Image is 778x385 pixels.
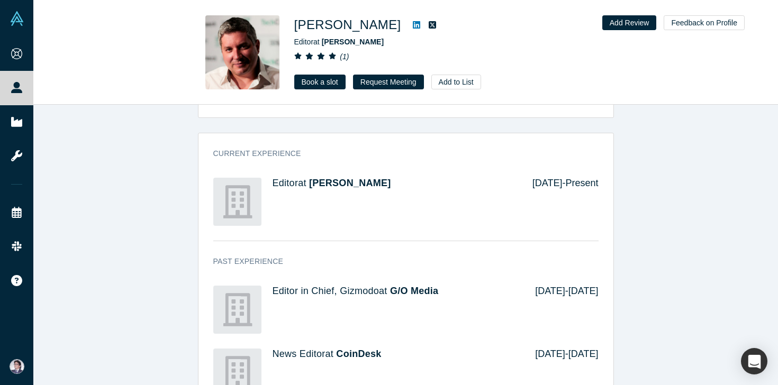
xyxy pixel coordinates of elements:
a: [PERSON_NAME] [309,178,391,188]
img: Yasuhiro Kawakami's Account [10,359,24,374]
h4: Editor in Chief, Gizmodo at [273,286,521,297]
span: Editor at [294,38,384,46]
button: Add Review [602,15,657,30]
h4: News Editor at [273,349,521,360]
a: Book a slot [294,75,346,89]
img: G/O Media's Logo [213,286,261,334]
div: [DATE] - [DATE] [520,286,598,334]
a: G/O Media [390,286,438,296]
button: Add to List [431,75,481,89]
h1: [PERSON_NAME] [294,15,401,34]
h4: Editor at [273,178,518,189]
a: [PERSON_NAME] [322,38,384,46]
img: Alchemist Vault Logo [10,11,24,26]
h3: Current Experience [213,148,584,159]
img: John Biggs's Profile Image [205,15,279,89]
div: [DATE] - Present [518,178,599,226]
a: CoinDesk [336,349,381,359]
h3: Past Experience [213,256,584,267]
img: Vincent's Logo [213,178,261,226]
button: Feedback on Profile [664,15,745,30]
button: Request Meeting [353,75,424,89]
i: ( 1 ) [340,52,349,61]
